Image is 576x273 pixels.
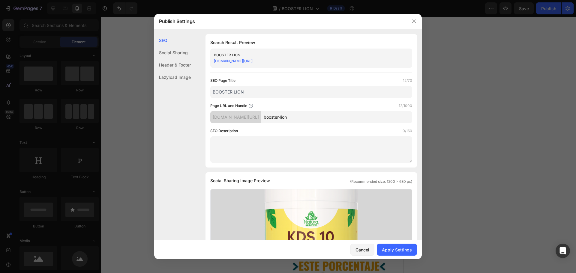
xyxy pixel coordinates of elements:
span: En [GEOGRAPHIC_DATA], los niños entre 5 y 10 años sufren hasta 8 resfriados al año. Además, las c... [3,191,126,224]
input: Handle [261,111,412,123]
div: Apply Settings [382,247,412,253]
div: Drop element here [52,137,84,142]
button: Cancel [350,244,374,256]
div: Publish Settings [154,13,406,29]
span: (Recommended size: 1200 x 630 px) [350,179,412,184]
div: Open Intercom Messenger [556,244,570,258]
div: SEO [154,34,191,46]
div: [DOMAIN_NAME][URL] [210,111,261,123]
label: Page URL and Handle [210,103,247,109]
a: [DOMAIN_NAME][URL] [214,59,253,63]
div: Social Sharing [154,46,191,59]
label: 12/70 [403,78,412,84]
div: Cancel [355,247,369,253]
span: Social Sharing Image Preview [210,177,270,184]
label: 0/160 [403,128,412,134]
div: Header & Footer [154,59,191,71]
div: BOOSTER LION [214,52,399,58]
label: SEO Description [210,128,238,134]
div: Lazyload Image [154,71,191,83]
input: Title [210,86,412,98]
p: Publish the page to see the content. [2,153,127,159]
button: Apply Settings [377,244,417,256]
label: SEO Page Title [210,78,235,84]
h1: Search Result Preview [210,39,412,46]
label: 12/1000 [399,103,412,109]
